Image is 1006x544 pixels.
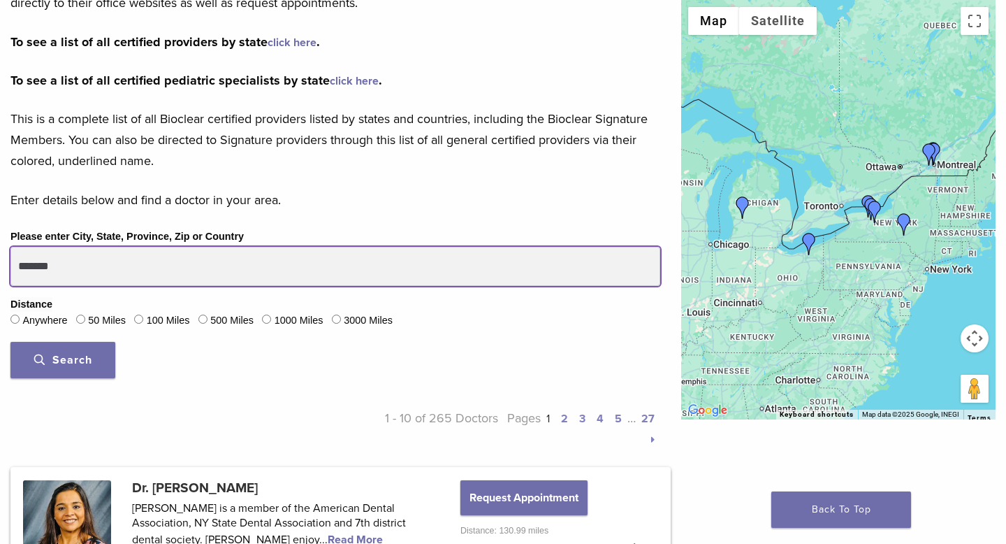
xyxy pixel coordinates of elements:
[922,142,945,164] div: Dr. Katy Yacovitch
[147,313,190,329] label: 100 Miles
[857,195,880,217] div: Dr. Bhumija Gupta
[615,412,622,426] a: 5
[780,410,854,420] button: Keyboard shortcuts
[862,410,959,418] span: Map data ©2025 Google, INEGI
[685,401,731,420] img: Google
[10,297,52,313] legend: Distance
[10,189,660,210] p: Enter details below and find a doctor in your area.
[968,414,991,422] a: Terms (opens in new tab)
[10,73,382,88] strong: To see a list of all certified pediatric specialists by state .
[10,229,244,245] label: Please enter City, State, Province, Zip or Country
[275,313,323,329] label: 1000 Miles
[10,108,660,171] p: This is a complete list of all Bioclear certified providers listed by states and countries, inclu...
[579,412,585,426] a: 3
[460,480,588,515] button: Request Appointment
[88,313,126,329] label: 50 Miles
[685,401,731,420] a: Open this area in Google Maps (opens a new window)
[918,143,940,166] div: Dr. Nicolas Cohen
[10,34,320,50] strong: To see a list of all certified providers by state .
[961,324,989,352] button: Map camera controls
[731,196,754,219] div: Dr. Urszula Firlik
[922,143,945,165] div: Dr. Connie Tse-Wallerstein
[923,143,945,165] div: Dr. Taras Konanec
[641,412,655,426] a: 27
[597,412,604,426] a: 4
[771,492,911,528] a: Back To Top
[688,7,739,35] button: Show street map
[344,313,393,329] label: 3000 Miles
[561,412,568,426] a: 2
[330,74,379,88] a: click here
[34,353,92,367] span: Search
[22,313,67,329] label: Anywhere
[335,408,498,450] p: 1 - 10 of 265 Doctors
[798,233,820,255] div: Dr. Laura Walsh
[546,412,550,426] a: 1
[739,7,817,35] button: Show satellite imagery
[860,198,882,220] div: Dr. Bhumija Gupta
[627,410,636,426] span: …
[893,213,915,236] div: Dr. Michelle Gifford
[961,7,989,35] button: Toggle fullscreen view
[498,408,661,450] p: Pages
[210,313,254,329] label: 500 Miles
[961,375,989,403] button: Drag Pegman onto the map to open Street View
[10,342,115,378] button: Search
[863,201,886,223] div: Dr. Svetlana Yurovskiy
[268,36,316,50] a: click here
